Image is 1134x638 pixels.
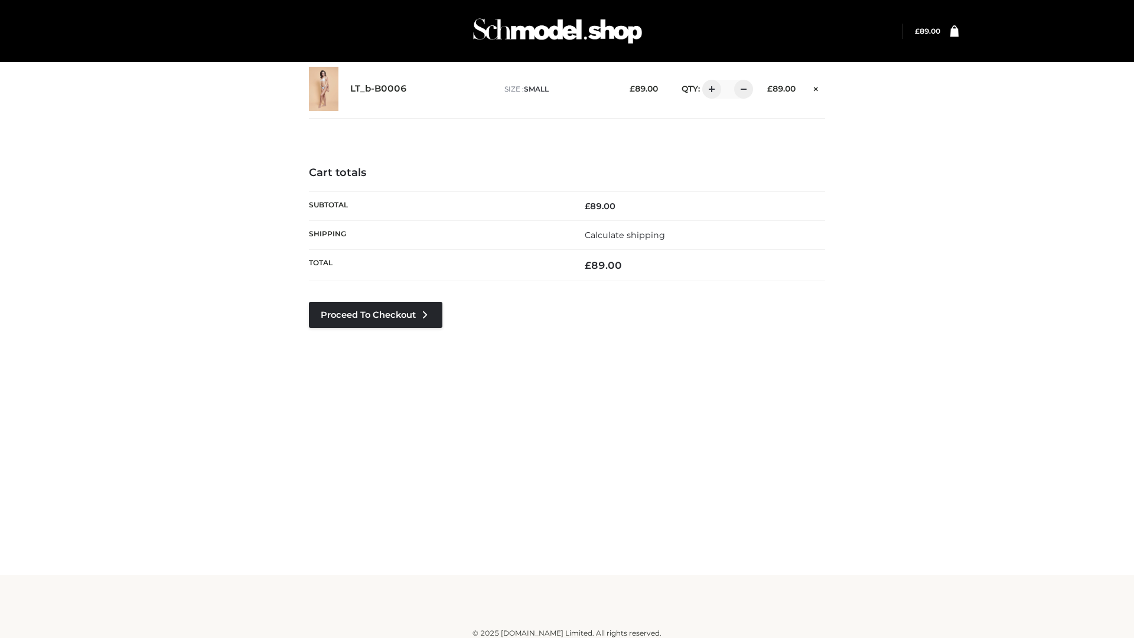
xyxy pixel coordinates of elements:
span: £ [585,259,591,271]
div: QTY: [670,80,749,99]
a: Calculate shipping [585,230,665,240]
th: Total [309,250,567,281]
bdi: 89.00 [585,259,622,271]
a: Remove this item [807,80,825,95]
bdi: 89.00 [767,84,796,93]
h4: Cart totals [309,167,825,180]
span: £ [585,201,590,211]
a: LT_b-B0006 [350,83,407,95]
span: £ [767,84,773,93]
span: £ [915,27,920,35]
img: Schmodel Admin 964 [469,8,646,54]
bdi: 89.00 [915,27,940,35]
th: Subtotal [309,191,567,220]
a: £89.00 [915,27,940,35]
bdi: 89.00 [630,84,658,93]
p: size : [504,84,611,95]
a: Proceed to Checkout [309,302,442,328]
th: Shipping [309,220,567,249]
span: SMALL [524,84,549,93]
bdi: 89.00 [585,201,615,211]
span: £ [630,84,635,93]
